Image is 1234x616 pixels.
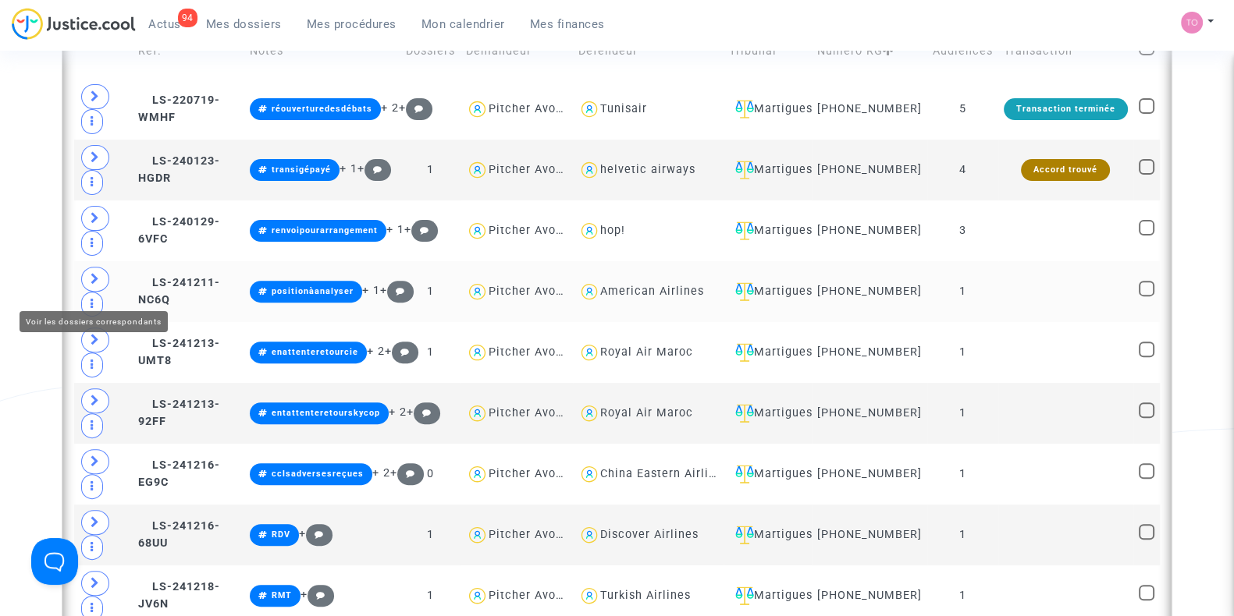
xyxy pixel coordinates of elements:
div: Martigues [729,343,806,362]
td: Notes [244,23,400,79]
td: Réf. [133,23,244,79]
td: 5 [927,79,998,140]
span: Mes finances [530,17,605,31]
div: helvetic airways [600,163,695,176]
img: icon-faciliter-sm.svg [735,100,754,119]
td: Dossiers [400,23,461,79]
img: icon-user.svg [578,524,601,547]
div: China Eastern Airlines [600,467,729,480]
img: icon-faciliter-sm.svg [735,343,754,362]
span: + [385,345,418,358]
td: [PHONE_NUMBER] [812,504,927,565]
div: Martigues [729,404,806,423]
div: Pitcher Avocat [489,467,574,480]
div: Pitcher Avocat [489,528,574,541]
div: Discover Airlines [600,528,699,541]
td: 1 [400,200,461,261]
span: + [407,405,440,419]
img: icon-faciliter-sm.svg [735,465,754,483]
span: Actus [148,17,181,31]
td: 3 [927,200,998,261]
span: + 2 [389,405,407,419]
img: icon-user.svg [466,220,489,243]
div: Turkish Airlines [600,589,691,602]
div: Pitcher Avocat [489,589,574,602]
span: + 1 [386,223,404,236]
img: icon-user.svg [578,98,601,121]
a: Mes finances [517,12,617,36]
span: LS-241218-JV6N [138,580,220,611]
div: Martigues [729,221,806,240]
div: Royal Air Maroc [600,345,693,359]
img: icon-faciliter-sm.svg [735,526,754,544]
td: 1 [400,322,461,383]
img: icon-faciliter-sm.svg [735,221,754,240]
span: LS-241216-EG9C [138,458,220,489]
div: hop! [600,224,625,237]
td: [PHONE_NUMBER] [812,140,927,200]
span: + 2 [367,345,385,358]
span: + 2 [381,101,399,115]
img: icon-user.svg [578,402,601,425]
img: icon-user.svg [466,585,489,607]
td: Tribunal [724,23,812,79]
div: Martigues [729,161,806,179]
span: entattenteretourskycop [272,408,380,418]
div: Martigues [729,465,806,483]
img: icon-user.svg [466,463,489,486]
span: cclsadversesreçues [272,469,364,479]
td: 1 [927,504,998,565]
td: 1 [927,383,998,444]
span: LS-240129-6VFC [138,215,220,246]
span: renvoipourarrangement [272,225,378,235]
div: Royal Air Maroc [600,406,693,420]
img: fe1f3729a2b880d5091b466bdc4f5af5 [1181,12,1203,34]
div: Pitcher Avocat [489,224,574,237]
span: Mon calendrier [421,17,505,31]
a: Mon calendrier [409,12,517,36]
img: icon-user.svg [466,402,489,425]
span: Mes dossiers [206,17,282,31]
td: 1 [400,504,461,565]
span: + 1 [340,162,357,175]
span: LS-240123-HGDR [138,154,220,185]
span: + [399,101,432,115]
span: réouverturedesdébats [272,104,372,114]
div: Martigues [729,282,806,301]
span: LS-241213-92FF [138,398,220,428]
td: [PHONE_NUMBER] [812,200,927,261]
img: icon-user.svg [466,159,489,182]
td: 1 [400,383,461,444]
span: enattenteretourcie [272,347,358,357]
iframe: Help Scout Beacon - Open [31,538,78,585]
td: 1 [400,79,461,140]
img: icon-faciliter-sm.svg [735,282,754,301]
td: Défendeur [573,23,724,79]
img: jc-logo.svg [12,8,136,40]
div: Pitcher Avocat [489,102,574,115]
img: icon-user.svg [466,342,489,364]
img: icon-user.svg [578,342,601,364]
img: icon-user.svg [578,159,601,182]
img: icon-user.svg [578,281,601,303]
td: 1 [927,261,998,322]
span: + [300,588,334,601]
td: [PHONE_NUMBER] [812,79,927,140]
div: Martigues [729,586,806,605]
span: + 1 [362,284,380,297]
span: LS-241213-UMT8 [138,337,220,367]
div: American Airlines [600,285,704,298]
div: Pitcher Avocat [489,345,574,359]
img: icon-user.svg [466,524,489,547]
span: + [404,223,438,236]
td: 1 [400,140,461,200]
span: + [390,466,424,480]
img: icon-user.svg [466,281,489,303]
span: + [380,284,414,297]
div: Martigues [729,100,806,119]
td: Audiences [927,23,998,79]
td: Demandeur [461,23,572,79]
img: icon-faciliter-sm.svg [735,161,754,179]
td: [PHONE_NUMBER] [812,383,927,444]
div: Transaction terminée [1004,98,1128,120]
